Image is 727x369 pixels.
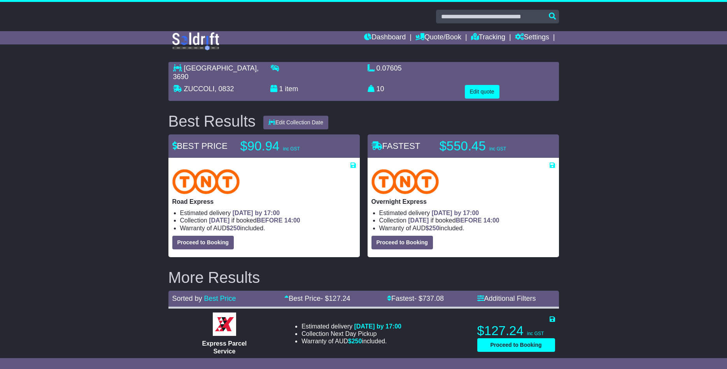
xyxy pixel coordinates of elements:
[233,210,280,216] span: [DATE] by 17:00
[284,295,350,302] a: Best Price- $127.24
[329,295,350,302] span: 127.24
[263,116,328,129] button: Edit Collection Date
[240,138,338,154] p: $90.94
[414,295,444,302] span: - $
[379,217,555,224] li: Collection
[301,337,401,345] li: Warranty of AUD included.
[387,295,444,302] a: Fastest- $737.08
[371,198,555,205] p: Overnight Express
[202,340,247,354] span: Express Parcel Service
[173,64,259,81] span: , 3690
[426,225,440,231] span: $
[226,225,240,231] span: $
[408,217,499,224] span: if booked
[465,85,499,99] button: Edit quote
[364,31,406,44] a: Dashboard
[483,217,499,224] span: 14:00
[379,209,555,217] li: Estimated delivery
[456,217,482,224] span: BEFORE
[215,85,234,93] span: , 0832
[213,313,236,336] img: Border Express: Express Parcel Service
[230,225,240,231] span: 250
[489,146,506,152] span: inc GST
[354,323,401,330] span: [DATE] by 17:00
[172,198,356,205] p: Road Express
[184,85,215,93] span: ZUCCOLI
[257,217,283,224] span: BEFORE
[172,141,228,151] span: BEST PRICE
[172,236,234,249] button: Proceed to Booking
[301,330,401,337] li: Collection
[408,217,429,224] span: [DATE]
[515,31,549,44] a: Settings
[415,31,461,44] a: Quote/Book
[184,64,257,72] span: [GEOGRAPHIC_DATA]
[371,236,433,249] button: Proceed to Booking
[477,338,555,352] button: Proceed to Booking
[371,169,439,194] img: TNT Domestic: Overnight Express
[285,85,298,93] span: item
[321,295,350,302] span: - $
[440,138,537,154] p: $550.45
[379,224,555,232] li: Warranty of AUD included.
[209,217,300,224] span: if booked
[180,209,356,217] li: Estimated delivery
[204,295,236,302] a: Best Price
[301,323,401,330] li: Estimated delivery
[284,217,300,224] span: 14:00
[377,85,384,93] span: 10
[165,113,260,130] div: Best Results
[168,269,559,286] h2: More Results
[429,225,440,231] span: 250
[180,217,356,224] li: Collection
[180,224,356,232] li: Warranty of AUD included.
[352,338,362,344] span: 250
[377,64,402,72] span: 0.07605
[279,85,283,93] span: 1
[477,295,536,302] a: Additional Filters
[348,338,362,344] span: $
[527,331,544,336] span: inc GST
[209,217,229,224] span: [DATE]
[283,146,300,152] span: inc GST
[477,323,555,339] p: $127.24
[172,169,240,194] img: TNT Domestic: Road Express
[172,295,202,302] span: Sorted by
[422,295,444,302] span: 737.08
[371,141,420,151] span: FASTEST
[471,31,505,44] a: Tracking
[331,330,377,337] span: Next Day Pickup
[432,210,479,216] span: [DATE] by 17:00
